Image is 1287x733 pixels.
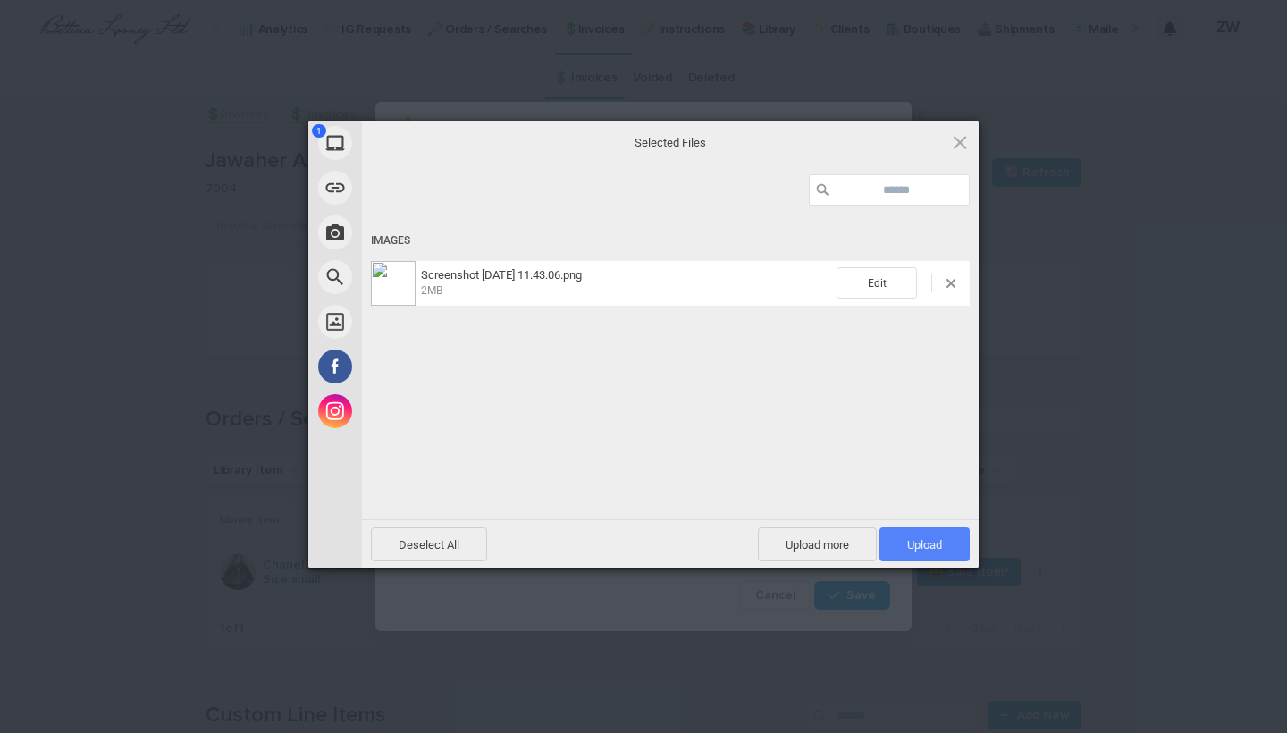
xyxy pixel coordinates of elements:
span: Screenshot 2025-08-22 at 11.43.06.png [416,268,837,298]
span: Edit [837,267,917,299]
div: Facebook [308,344,523,389]
div: Instagram [308,389,523,434]
span: Click here or hit ESC to close picker [950,132,970,152]
div: Link (URL) [308,165,523,210]
span: Upload [907,538,942,552]
span: 1 [312,124,326,138]
div: Web Search [308,255,523,299]
div: Take Photo [308,210,523,255]
span: Screenshot [DATE] 11.43.06.png [421,268,582,282]
span: Upload more [758,527,877,561]
div: Unsplash [308,299,523,344]
div: My Device [308,121,523,165]
img: 4e15ee1b-ee31-454e-b648-e0c51e484b07 [371,261,416,306]
span: Upload [879,527,970,561]
span: 2MB [421,284,442,297]
div: Images [371,224,970,257]
span: Selected Files [492,135,849,151]
span: Deselect All [371,527,487,561]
